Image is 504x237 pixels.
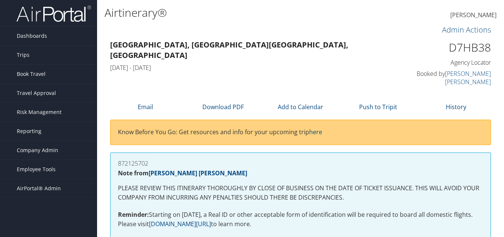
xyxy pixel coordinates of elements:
a: [PERSON_NAME] [450,4,497,27]
span: [PERSON_NAME] [450,11,497,19]
h1: D7HB38 [404,40,491,55]
span: Travel Approval [17,84,56,102]
a: here [309,128,322,136]
h4: Booked by [404,70,491,86]
a: Add to Calendar [278,103,323,111]
a: Download PDF [202,103,244,111]
strong: Note from [118,169,247,177]
span: Employee Tools [17,160,56,179]
h1: Airtinerary® [105,5,366,21]
span: Book Travel [17,65,46,83]
a: [PERSON_NAME] [PERSON_NAME] [445,70,491,86]
p: Starting on [DATE], a Real ID or other acceptable form of identification will be required to boar... [118,210,483,229]
h4: Agency Locator [404,58,491,67]
strong: Reminder: [118,210,149,219]
span: Company Admin [17,141,58,160]
a: Email [138,103,153,111]
span: Dashboards [17,27,47,45]
span: AirPortal® Admin [17,179,61,198]
strong: [GEOGRAPHIC_DATA], [GEOGRAPHIC_DATA] [GEOGRAPHIC_DATA], [GEOGRAPHIC_DATA] [110,40,348,60]
h4: [DATE] - [DATE] [110,64,393,72]
a: Admin Actions [442,25,491,35]
span: Risk Management [17,103,62,121]
a: History [446,103,466,111]
img: airportal-logo.png [16,5,91,22]
h4: 872125702 [118,160,483,166]
span: Trips [17,46,29,64]
a: [PERSON_NAME] [PERSON_NAME] [149,169,247,177]
p: Know Before You Go: Get resources and info for your upcoming trip [118,127,483,137]
p: PLEASE REVIEW THIS ITINERARY THOROUGHLY BY CLOSE OF BUSINESS ON THE DATE OF TICKET ISSUANCE. THIS... [118,184,483,203]
a: Push to Tripit [359,103,397,111]
span: Reporting [17,122,41,141]
a: [DOMAIN_NAME][URL] [149,220,211,228]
